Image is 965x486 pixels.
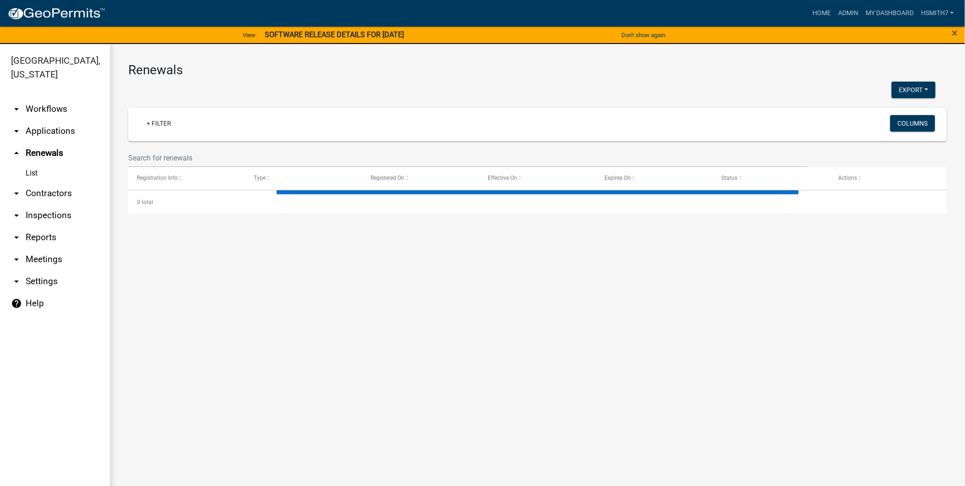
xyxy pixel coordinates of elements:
[265,30,404,39] strong: SOFTWARE RELEASE DETAILS FOR [DATE]
[11,210,22,221] i: arrow_drop_down
[11,188,22,199] i: arrow_drop_down
[11,276,22,287] i: arrow_drop_down
[239,28,259,43] a: View
[128,167,245,189] datatable-header-cell: Registration Info
[605,175,631,181] span: Expires On
[128,62,947,78] h3: Renewals
[11,148,22,159] i: arrow_drop_up
[11,298,22,309] i: help
[952,28,958,39] button: Close
[862,5,917,22] a: My Dashboard
[362,167,479,189] datatable-header-cell: Registered On
[137,175,178,181] span: Registration Info
[128,149,808,167] input: Search for renewals
[809,5,834,22] a: Home
[713,167,829,189] datatable-header-cell: Status
[890,115,935,132] button: Columns
[488,175,517,181] span: Effective On
[11,104,22,115] i: arrow_drop_down
[245,167,362,189] datatable-header-cell: Type
[11,232,22,243] i: arrow_drop_down
[830,167,947,189] datatable-header-cell: Actions
[479,167,596,189] datatable-header-cell: Effective On
[11,126,22,137] i: arrow_drop_down
[917,5,958,22] a: hsmith7
[128,191,947,214] div: 0 total
[139,115,179,132] a: + Filter
[11,254,22,265] i: arrow_drop_down
[618,28,669,43] button: Don't show again
[892,82,936,98] button: Export
[952,27,958,39] span: ×
[834,5,862,22] a: Admin
[596,167,713,189] datatable-header-cell: Expires On
[254,175,266,181] span: Type
[839,175,857,181] span: Actions
[722,175,738,181] span: Status
[371,175,405,181] span: Registered On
